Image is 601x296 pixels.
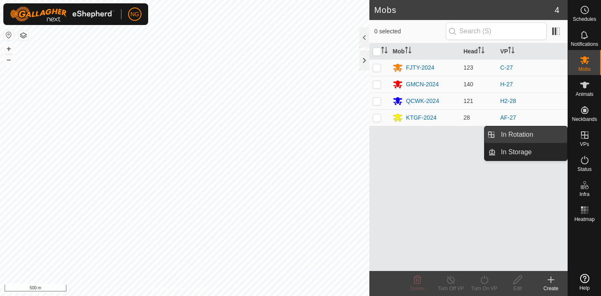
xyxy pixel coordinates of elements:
button: – [4,55,14,65]
a: Help [568,271,601,294]
a: C-27 [500,64,513,71]
span: 123 [463,64,473,71]
span: Heatmap [574,217,595,222]
span: 28 [463,114,470,121]
div: GMCN-2024 [406,80,439,89]
div: Edit [501,285,534,292]
button: Reset Map [4,30,14,40]
div: Turn Off VP [434,285,467,292]
li: In Storage [485,144,567,161]
div: Create [534,285,568,292]
div: FJTY-2024 [406,63,434,72]
a: H2-28 [500,98,516,104]
span: 121 [463,98,473,104]
p-sorticon: Activate to sort [381,48,388,55]
span: Notifications [571,42,598,47]
li: In Rotation [485,126,567,143]
a: In Rotation [496,126,567,143]
div: QCWK-2024 [406,97,439,105]
span: Neckbands [572,117,597,122]
th: Head [460,43,497,60]
p-sorticon: Activate to sort [478,48,485,55]
th: Mob [389,43,460,60]
span: VPs [580,142,589,147]
span: Animals [576,92,593,97]
span: In Rotation [501,130,533,140]
p-sorticon: Activate to sort [405,48,412,55]
span: NG [131,10,139,19]
input: Search (S) [446,23,547,40]
a: In Storage [496,144,567,161]
span: In Storage [501,147,532,157]
a: Contact Us [193,285,217,293]
button: Map Layers [18,30,28,40]
p-sorticon: Activate to sort [508,48,515,55]
img: Gallagher Logo [10,7,114,22]
th: VP [497,43,568,60]
span: Infra [579,192,589,197]
button: + [4,44,14,54]
div: KTGF-2024 [406,113,437,122]
span: Help [579,286,590,291]
h2: Mobs [374,5,555,15]
a: H-27 [500,81,513,88]
span: Status [577,167,591,172]
span: 140 [463,81,473,88]
a: AF-27 [500,114,516,121]
span: 0 selected [374,27,446,36]
a: Privacy Policy [152,285,183,293]
div: Turn On VP [467,285,501,292]
span: 4 [555,4,559,16]
span: Schedules [573,17,596,22]
span: Mobs [578,67,591,72]
span: Delete [410,286,425,291]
